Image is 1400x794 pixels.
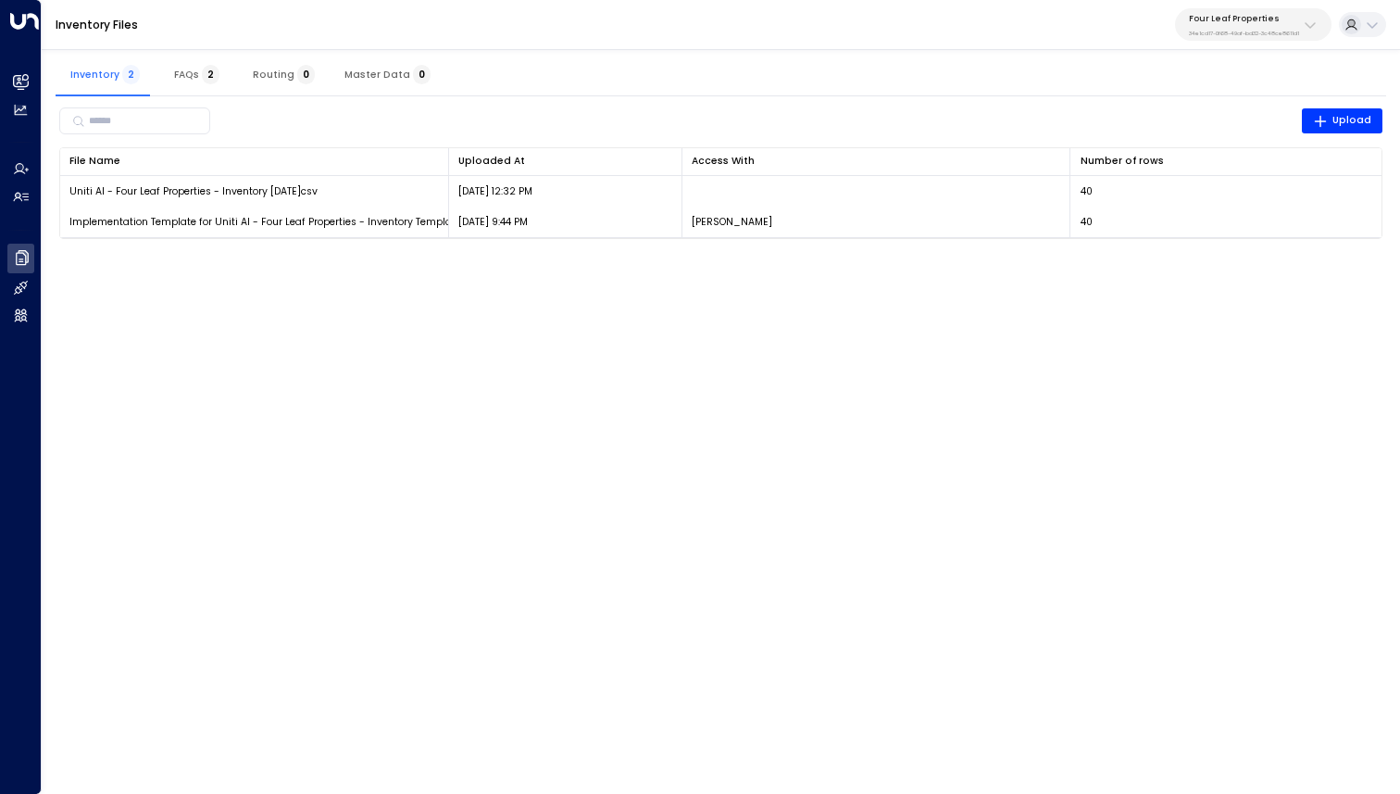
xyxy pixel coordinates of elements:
span: 40 [1081,215,1093,229]
span: 40 [1081,184,1093,198]
span: Implementation Template for Uniti AI - Four Leaf Properties - Inventory Template (7).csv [69,215,497,229]
div: File Name [69,153,438,170]
div: Uploaded At [458,153,525,170]
div: Number of rows [1081,153,1372,170]
div: Access With [692,153,1060,170]
p: [DATE] 9:44 PM [458,215,528,229]
span: Inventory [70,69,140,81]
span: 0 [413,65,431,84]
p: 34e1cd17-0f68-49af-bd32-3c48ce8611d1 [1189,30,1299,37]
span: 2 [202,65,219,84]
p: [DATE] 12:32 PM [458,184,532,198]
span: Routing [253,69,315,81]
span: Uniti AI - Four Leaf Properties - Inventory [DATE]csv [69,184,318,198]
span: 0 [297,65,315,84]
span: Master Data [344,69,431,81]
p: [PERSON_NAME] [692,215,772,229]
div: Uploaded At [458,153,671,170]
div: Number of rows [1081,153,1164,170]
span: FAQs [174,69,219,81]
p: Four Leaf Properties [1189,13,1299,24]
a: Inventory Files [56,17,138,32]
button: Upload [1302,108,1383,134]
button: Four Leaf Properties34e1cd17-0f68-49af-bd32-3c48ce8611d1 [1175,8,1331,41]
span: Upload [1313,112,1372,129]
div: File Name [69,153,120,170]
span: 2 [122,65,140,84]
